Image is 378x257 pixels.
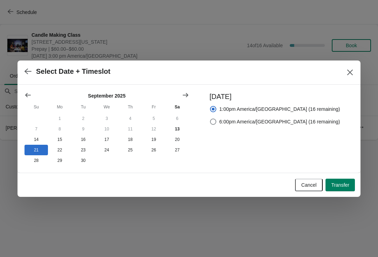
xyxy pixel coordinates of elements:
button: Thursday September 18 2025 [119,134,142,145]
h3: [DATE] [210,92,340,101]
button: Monday September 15 2025 [48,134,71,145]
button: Wednesday September 24 2025 [95,145,118,155]
th: Thursday [119,101,142,113]
button: Show next month, October 2025 [179,89,192,101]
button: Sunday September 14 2025 [24,134,48,145]
span: 1:00pm America/[GEOGRAPHIC_DATA] (16 remaining) [219,106,340,113]
button: Close [344,66,356,79]
button: Sunday September 28 2025 [24,155,48,166]
th: Sunday [24,101,48,113]
span: 6:00pm America/[GEOGRAPHIC_DATA] (16 remaining) [219,118,340,125]
h2: Select Date + Timeslot [36,67,111,76]
button: Tuesday September 23 2025 [71,145,95,155]
button: Sunday September 7 2025 [24,124,48,134]
th: Tuesday [71,101,95,113]
button: Friday September 26 2025 [142,145,166,155]
button: Thursday September 25 2025 [119,145,142,155]
span: Cancel [301,182,317,188]
button: Tuesday September 30 2025 [71,155,95,166]
button: Friday September 12 2025 [142,124,166,134]
button: Monday September 1 2025 [48,113,71,124]
button: Monday September 8 2025 [48,124,71,134]
button: Monday September 22 2025 [48,145,71,155]
button: Show previous month, August 2025 [22,89,34,101]
span: Transfer [331,182,349,188]
button: Tuesday September 9 2025 [71,124,95,134]
button: Tuesday September 16 2025 [71,134,95,145]
button: Saturday September 6 2025 [166,113,189,124]
button: Saturday September 20 2025 [166,134,189,145]
button: Friday September 19 2025 [142,134,166,145]
button: Thursday September 11 2025 [119,124,142,134]
button: Thursday September 4 2025 [119,113,142,124]
th: Saturday [166,101,189,113]
button: Monday September 29 2025 [48,155,71,166]
button: Friday September 5 2025 [142,113,166,124]
button: Today Saturday September 13 2025 [166,124,189,134]
button: Sunday September 21 2025 [24,145,48,155]
button: Transfer [325,179,355,191]
button: Tuesday September 2 2025 [71,113,95,124]
button: Cancel [295,179,323,191]
button: Wednesday September 10 2025 [95,124,118,134]
th: Friday [142,101,166,113]
th: Monday [48,101,71,113]
button: Wednesday September 3 2025 [95,113,118,124]
th: Wednesday [95,101,118,113]
button: Saturday September 27 2025 [166,145,189,155]
button: Wednesday September 17 2025 [95,134,118,145]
